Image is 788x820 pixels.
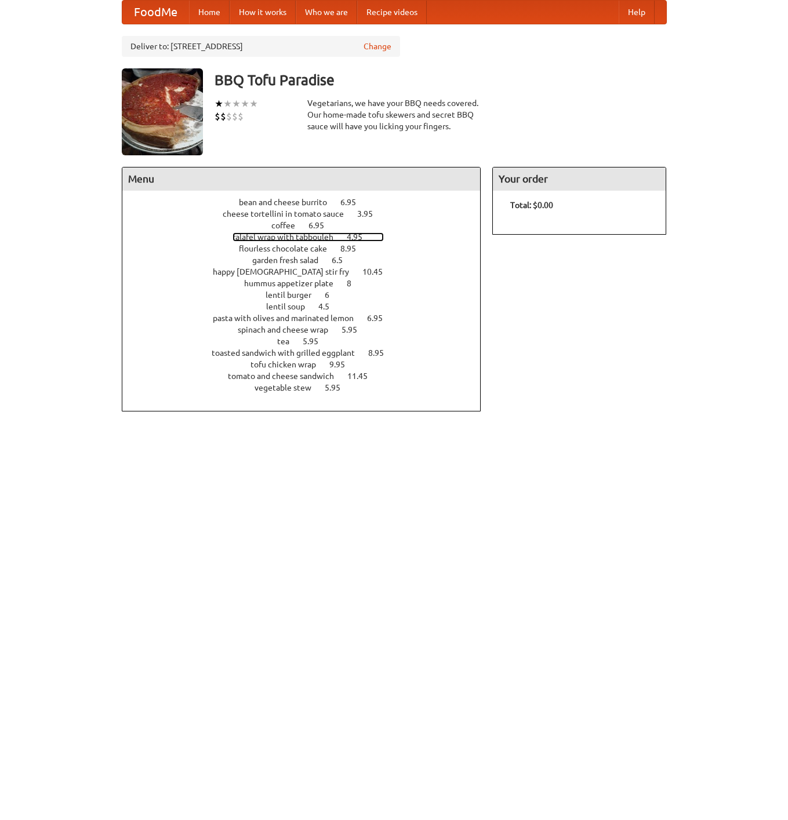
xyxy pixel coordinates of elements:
span: 6.95 [340,198,368,207]
span: 9.95 [329,360,357,369]
span: falafel wrap with tabbouleh [233,232,345,242]
span: garden fresh salad [252,256,330,265]
span: 10.45 [362,267,394,276]
span: toasted sandwich with grilled eggplant [212,348,366,358]
h4: Your order [493,167,666,191]
a: tea 5.95 [277,337,340,346]
a: flourless chocolate cake 8.95 [239,244,377,253]
a: Change [364,41,391,52]
li: $ [238,110,244,123]
li: ★ [249,97,258,110]
span: spinach and cheese wrap [238,325,340,334]
span: lentil soup [266,302,317,311]
a: How it works [230,1,296,24]
span: 8.95 [340,244,368,253]
a: Home [189,1,230,24]
span: 11.45 [347,371,379,381]
a: toasted sandwich with grilled eggplant 8.95 [212,348,405,358]
li: $ [220,110,226,123]
span: tomato and cheese sandwich [228,371,346,381]
a: pasta with olives and marinated lemon 6.95 [213,314,404,323]
a: tofu chicken wrap 9.95 [250,360,366,369]
a: lentil soup 4.5 [266,302,351,311]
h3: BBQ Tofu Paradise [215,68,667,92]
h4: Menu [122,167,481,191]
li: ★ [232,97,241,110]
a: garden fresh salad 6.5 [252,256,364,265]
a: FoodMe [122,1,189,24]
li: $ [215,110,220,123]
a: bean and cheese burrito 6.95 [239,198,377,207]
span: happy [DEMOGRAPHIC_DATA] stir fry [213,267,361,276]
li: $ [232,110,238,123]
span: 5.95 [342,325,369,334]
a: lentil burger 6 [266,290,351,300]
span: 8.95 [368,348,395,358]
a: happy [DEMOGRAPHIC_DATA] stir fry 10.45 [213,267,404,276]
a: vegetable stew 5.95 [255,383,362,392]
span: 6 [325,290,341,300]
a: cheese tortellini in tomato sauce 3.95 [223,209,394,218]
a: Help [619,1,655,24]
div: Deliver to: [STREET_ADDRESS] [122,36,400,57]
span: pasta with olives and marinated lemon [213,314,365,323]
li: $ [226,110,232,123]
span: 6.5 [332,256,354,265]
div: Vegetarians, we have your BBQ needs covered. Our home-made tofu skewers and secret BBQ sauce will... [307,97,481,132]
span: tofu chicken wrap [250,360,328,369]
span: 5.95 [325,383,352,392]
span: hummus appetizer plate [244,279,345,288]
span: cheese tortellini in tomato sauce [223,209,355,218]
span: bean and cheese burrito [239,198,339,207]
span: flourless chocolate cake [239,244,339,253]
a: falafel wrap with tabbouleh 4.95 [233,232,384,242]
span: vegetable stew [255,383,323,392]
li: ★ [241,97,249,110]
a: hummus appetizer plate 8 [244,279,373,288]
span: 4.95 [347,232,374,242]
img: angular.jpg [122,68,203,155]
span: 6.95 [367,314,394,323]
span: 6.95 [308,221,336,230]
span: 8 [347,279,363,288]
li: ★ [215,97,223,110]
span: 3.95 [357,209,384,218]
a: coffee 6.95 [271,221,346,230]
span: coffee [271,221,307,230]
span: tea [277,337,301,346]
b: Total: $0.00 [510,201,553,210]
span: lentil burger [266,290,323,300]
a: tomato and cheese sandwich 11.45 [228,371,389,381]
span: 4.5 [318,302,341,311]
li: ★ [223,97,232,110]
a: Recipe videos [357,1,427,24]
a: Who we are [296,1,357,24]
a: spinach and cheese wrap 5.95 [238,325,379,334]
span: 5.95 [303,337,330,346]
